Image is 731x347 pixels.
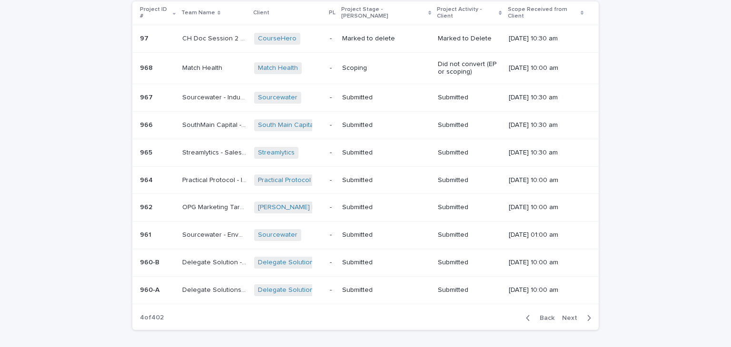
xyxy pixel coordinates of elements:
p: [DATE] 10:30 am [509,121,577,129]
p: [DATE] 10:30 am [509,35,577,43]
p: Sourcewater - Enverus Conference Attendees [182,229,248,239]
p: CH Doc Session 2 Temp [182,33,248,43]
p: - [330,203,335,212]
p: Marked to delete [342,35,410,43]
p: - [330,121,335,129]
p: - [330,176,335,184]
a: Streamlytics [258,149,295,157]
p: Scope Received from Client [508,4,578,22]
p: - [330,35,335,43]
p: 964 [140,174,155,184]
p: [DATE] 10:00 am [509,203,577,212]
tr: 9797 CH Doc Session 2 TempCH Doc Session 2 Temp CourseHero -Marked to deleteMarked to Delete[DATE... [132,25,599,52]
a: [PERSON_NAME] Professional Group [258,203,371,212]
p: 960-A [140,284,161,294]
tr: 960-B960-B Delegate Solution - Research TradeDelegate Solution - Research Trade Delegate Solution... [132,249,599,276]
a: Delegate Solutions [258,286,317,294]
p: Streamlytics - Sales & Marketing [182,147,248,157]
tr: 967967 Sourcewater - Induced Seismicity ListSourcewater - Induced Seismicity List Sourcewater -Su... [132,84,599,112]
tr: 968968 Match HealthMatch Health Match Health -ScopingDid not convert (EP or scoping)[DATE] 10:00 am [132,52,599,84]
p: Client [253,8,269,18]
a: Match Health [258,64,298,72]
tr: 964964 Practical Protocol - Image ResolutionPractical Protocol - Image Resolution Practical Proto... [132,166,599,194]
p: - [330,64,335,72]
span: Back [534,315,554,321]
p: 4 of 402 [132,306,171,329]
p: Submitted [438,94,501,102]
a: Sourcewater [258,94,297,102]
p: Did not convert (EP or scoping) [438,60,501,77]
p: Submitted [342,203,410,212]
p: - [330,259,335,267]
p: 962 [140,202,154,212]
p: - [330,286,335,294]
tr: 962962 OPG Marketing Targets ListOPG Marketing Targets List [PERSON_NAME] Professional Group -Sub... [132,194,599,222]
p: Submitted [342,149,410,157]
p: Team Name [181,8,215,18]
p: [DATE] 10:00 am [509,64,577,72]
p: [DATE] 10:00 am [509,176,577,184]
p: 967 [140,92,155,102]
p: 97 [140,33,150,43]
p: Submitted [342,94,410,102]
p: Submitted [342,176,410,184]
p: Submitted [438,149,501,157]
p: 961 [140,229,153,239]
p: Submitted [438,203,501,212]
p: Delegate Solution - Research Trade [182,257,248,267]
span: Next [562,315,583,321]
p: [DATE] 10:00 am [509,259,577,267]
p: - [330,231,335,239]
tr: 961961 Sourcewater - Enverus Conference AttendeesSourcewater - Enverus Conference Attendees Sourc... [132,222,599,249]
p: Submitted [438,176,501,184]
p: Submitted [342,121,410,129]
p: Match Health [182,62,224,72]
p: [DATE] 10:00 am [509,286,577,294]
p: [DATE] 10:30 am [509,149,577,157]
tr: 966966 SouthMain Capital - Industry Verticals ResearchSouthMain Capital - Industry Verticals Rese... [132,111,599,139]
p: Submitted [342,231,410,239]
tr: 965965 Streamlytics - Sales & MarketingStreamlytics - Sales & Marketing Streamlytics -SubmittedSu... [132,139,599,166]
a: Practical Protocol [258,176,311,184]
p: Project Activity - Client [437,4,497,22]
p: Submitted [342,259,410,267]
p: [DATE] 10:30 am [509,94,577,102]
p: PL [329,8,336,18]
p: Practical Protocol - Image Resolution [182,174,248,184]
p: Delegate Solutions - Retreat Transcription [182,284,248,294]
p: Sourcewater - Induced Seismicity List [182,92,248,102]
p: - [330,149,335,157]
p: Project Stage - [PERSON_NAME] [341,4,425,22]
p: Submitted [438,286,501,294]
a: South Main Capital, LLC [258,121,330,129]
p: Submitted [342,286,410,294]
button: Back [518,314,558,322]
button: Next [558,314,599,322]
p: - [330,94,335,102]
p: SouthMain Capital - Industry Verticals Research [182,119,248,129]
p: OPG Marketing Targets List [182,202,248,212]
p: 966 [140,119,155,129]
tr: 960-A960-A Delegate Solutions - Retreat TranscriptionDelegate Solutions - Retreat Transcription D... [132,276,599,304]
p: Submitted [438,231,501,239]
a: Delegate Solutions [258,259,317,267]
p: Submitted [438,259,501,267]
p: 965 [140,147,154,157]
p: Project ID # [140,4,170,22]
p: Marked to Delete [438,35,501,43]
p: Scoping [342,64,410,72]
p: Submitted [438,121,501,129]
p: 968 [140,62,155,72]
a: CourseHero [258,35,296,43]
p: 960-B [140,257,161,267]
a: Sourcewater [258,231,297,239]
p: [DATE] 01:00 am [509,231,577,239]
